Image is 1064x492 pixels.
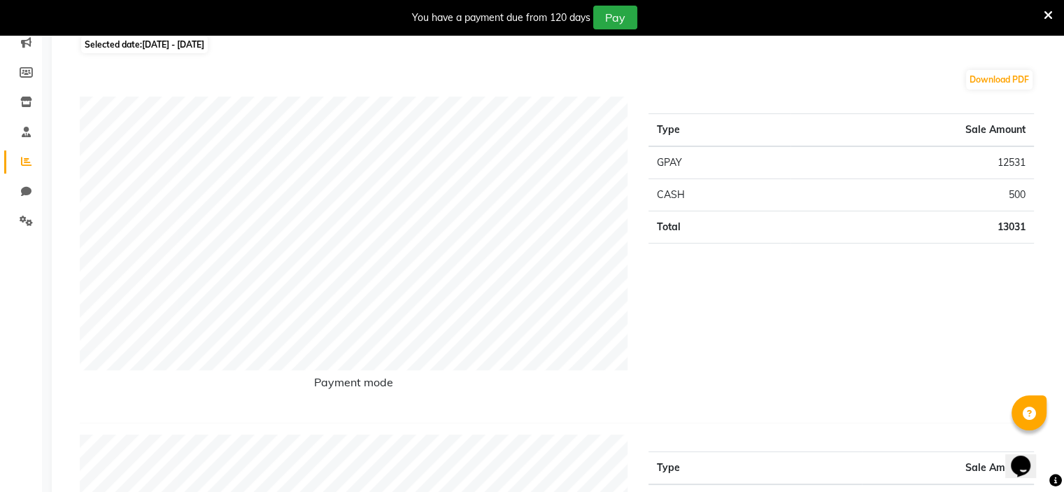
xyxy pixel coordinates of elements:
span: Selected date: [81,36,208,53]
th: Type [648,452,862,485]
button: Download PDF [966,70,1033,90]
th: Type [648,114,790,147]
td: 13031 [790,211,1034,244]
td: GPAY [648,146,790,179]
div: You have a payment due from 120 days [412,10,590,25]
td: 12531 [790,146,1034,179]
th: Sale Amount [862,452,1034,485]
td: 500 [790,179,1034,211]
h6: Payment mode [80,376,627,395]
iframe: chat widget [1005,436,1050,478]
td: Total [648,211,790,244]
span: [DATE] - [DATE] [142,39,204,50]
button: Pay [593,6,637,29]
th: Sale Amount [790,114,1034,147]
td: CASH [648,179,790,211]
